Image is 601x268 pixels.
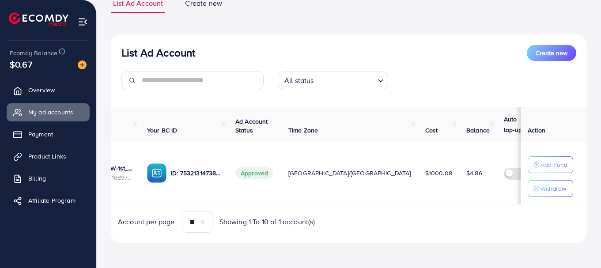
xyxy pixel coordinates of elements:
a: My ad accounts [7,103,90,121]
span: Showing 1 To 10 of 1 account(s) [219,217,315,227]
span: Your BC ID [147,126,178,135]
img: image [78,60,87,69]
span: Billing [28,174,46,183]
button: Withdraw [528,180,573,197]
span: [GEOGRAPHIC_DATA]/[GEOGRAPHIC_DATA] [288,169,411,177]
span: Ad Account Status [235,117,268,135]
p: ID: 7532131473890574353 [171,168,221,178]
a: Overview [7,81,90,99]
a: Billing [7,170,90,187]
p: Add Fund [541,159,567,170]
span: Action [528,126,545,135]
span: Time Zone [288,126,318,135]
span: Cost [425,126,438,135]
a: Affiliate Program [7,192,90,209]
span: Create new [536,49,567,57]
button: Add Fund [528,156,573,173]
h3: List Ad Account [121,46,195,59]
span: $4.86 [466,169,482,177]
p: Auto top-up [504,114,529,135]
span: Payment [28,130,53,139]
p: Withdraw [541,183,566,194]
img: ic-ba-acc.ded83a64.svg [147,163,166,183]
span: Balance [466,126,490,135]
span: All status [283,74,316,87]
img: logo [9,12,68,26]
img: menu [78,17,88,27]
span: Overview [28,86,55,94]
span: Ecomdy Balance [10,49,57,57]
div: Search for option [278,72,388,89]
span: Affiliate Program [28,196,76,205]
span: Account per page [118,217,175,227]
span: $0.67 [10,58,32,71]
a: Payment [7,125,90,143]
span: My ad accounts [28,108,73,117]
input: Search for option [317,72,374,87]
span: Product Links [28,152,66,161]
button: Create new [527,45,576,61]
a: Product Links [7,147,90,165]
span: Approved [235,167,273,179]
span: $1000.08 [425,169,452,177]
iframe: Chat [563,228,594,261]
